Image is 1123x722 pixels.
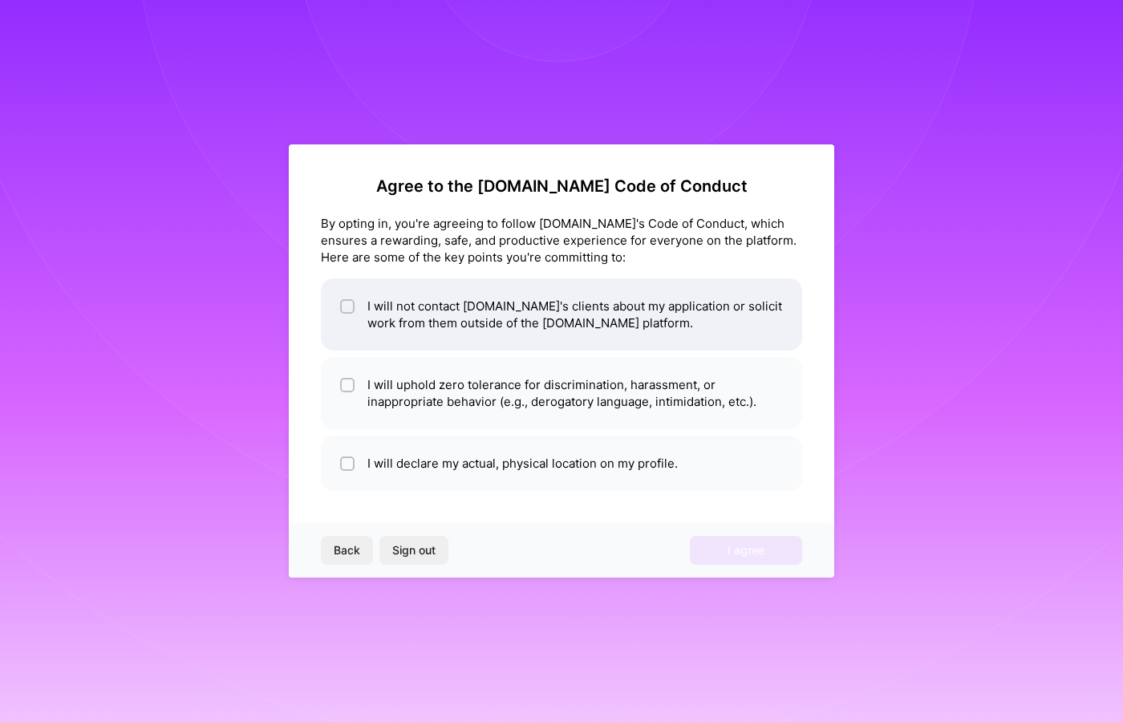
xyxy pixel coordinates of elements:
li: I will declare my actual, physical location on my profile. [321,436,802,491]
li: I will uphold zero tolerance for discrimination, harassment, or inappropriate behavior (e.g., der... [321,357,802,429]
button: Sign out [379,536,448,565]
span: Sign out [392,542,436,558]
li: I will not contact [DOMAIN_NAME]'s clients about my application or solicit work from them outside... [321,278,802,351]
button: Back [321,536,373,565]
h2: Agree to the [DOMAIN_NAME] Code of Conduct [321,176,802,196]
span: Back [334,542,360,558]
div: By opting in, you're agreeing to follow [DOMAIN_NAME]'s Code of Conduct, which ensures a rewardin... [321,215,802,266]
